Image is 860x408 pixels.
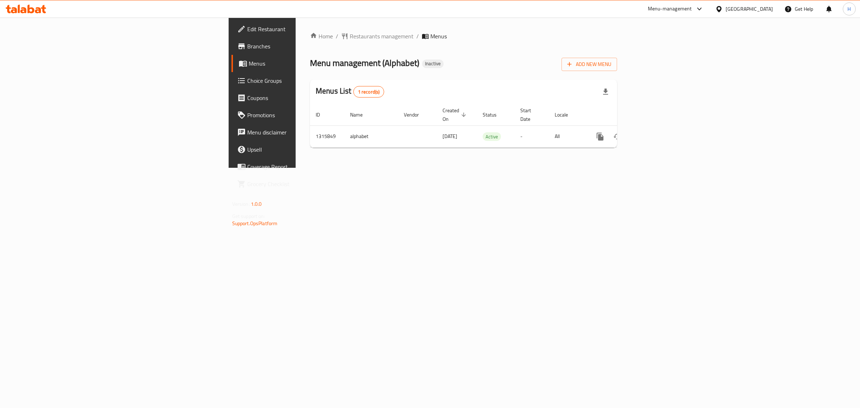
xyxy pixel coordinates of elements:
a: Coupons [231,89,372,106]
span: Coupons [247,94,367,102]
span: ID [316,110,329,119]
span: Choice Groups [247,76,367,85]
a: Restaurants management [341,32,414,41]
span: Menu disclaimer [247,128,367,137]
div: Inactive [422,60,444,68]
a: Promotions [231,106,372,124]
div: [GEOGRAPHIC_DATA] [726,5,773,13]
a: Menu disclaimer [231,124,372,141]
th: Actions [586,104,666,126]
span: Promotions [247,111,367,119]
span: Version: [232,199,250,209]
span: Locale [555,110,577,119]
li: / [416,32,419,41]
span: Coverage Report [247,162,367,171]
span: Inactive [422,61,444,67]
span: Name [350,110,372,119]
table: enhanced table [310,104,666,148]
span: Menus [249,59,367,68]
span: Restaurants management [350,32,414,41]
span: Start Date [520,106,540,123]
a: Grocery Checklist [231,175,372,193]
div: Menu-management [648,5,692,13]
nav: breadcrumb [310,32,617,41]
span: Grocery Checklist [247,180,367,188]
span: Add New Menu [567,60,611,69]
div: Export file [597,83,614,100]
div: Active [483,132,501,141]
span: Vendor [404,110,428,119]
span: Created On [443,106,468,123]
a: Menus [231,55,372,72]
span: Get support on: [232,212,265,221]
span: Edit Restaurant [247,25,367,33]
span: Menus [430,32,447,41]
span: Active [483,133,501,141]
span: Status [483,110,506,119]
a: Coverage Report [231,158,372,175]
td: - [515,125,549,147]
span: Upsell [247,145,367,154]
h2: Menus List [316,86,384,98]
span: 1 record(s) [354,89,384,95]
button: more [592,128,609,145]
button: Change Status [609,128,626,145]
a: Support.OpsPlatform [232,219,278,228]
span: [DATE] [443,132,457,141]
span: H [847,5,851,13]
span: 1.0.0 [251,199,262,209]
button: Add New Menu [562,58,617,71]
td: All [549,125,586,147]
a: Choice Groups [231,72,372,89]
div: Total records count [353,86,384,98]
a: Upsell [231,141,372,158]
a: Edit Restaurant [231,20,372,38]
a: Branches [231,38,372,55]
span: Branches [247,42,367,51]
